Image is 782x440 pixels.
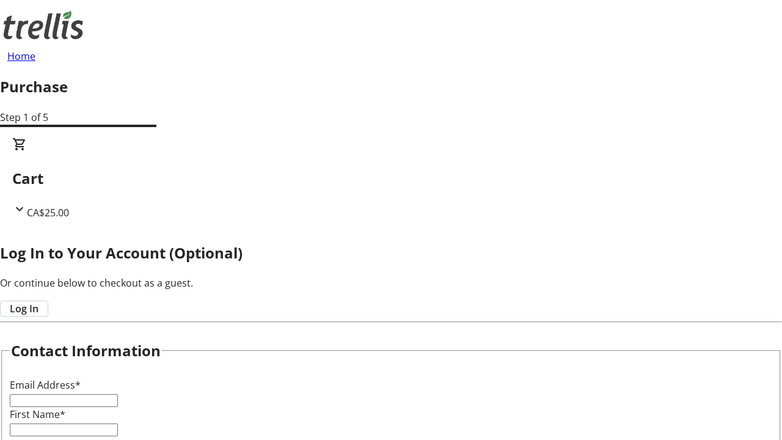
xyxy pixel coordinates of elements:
[12,137,770,220] div: CartCA$25.00
[10,378,81,392] label: Email Address*
[12,167,770,189] h2: Cart
[27,206,69,219] span: CA$25.00
[10,408,65,421] label: First Name*
[10,301,38,316] span: Log In
[11,340,161,362] h2: Contact Information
